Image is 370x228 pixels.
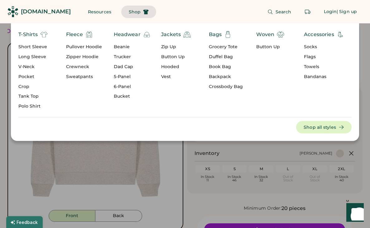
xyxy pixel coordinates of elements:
[40,31,48,38] img: t-shirt%20%282%29.svg
[161,44,191,50] div: Zip Up
[114,64,151,70] div: Dad Cap
[18,31,38,38] div: T-Shirts
[340,200,367,227] iframe: Front Chat
[66,44,102,50] div: Pullover Hoodie
[337,31,344,38] img: accessories-ab-01.svg
[209,84,243,90] div: Crossbody Bag
[114,93,151,100] div: Bucket
[66,64,102,70] div: Crewneck
[66,54,102,60] div: Zipper Hoodie
[209,74,243,80] div: Backpack
[129,10,141,14] span: Shop
[85,31,93,38] img: hoodie.svg
[304,44,344,50] div: Socks
[7,6,18,17] img: Rendered Logo - Screens
[256,31,274,38] div: Woven
[18,64,48,70] div: V-Neck
[18,54,48,60] div: Long Sleeve
[114,74,151,80] div: 5-Panel
[66,31,83,38] div: Fleece
[324,9,337,15] div: Login
[21,8,71,16] div: [DOMAIN_NAME]
[209,54,243,60] div: Duffel Bag
[18,44,48,50] div: Short Sleeve
[66,74,102,80] div: Sweatpants
[18,103,48,109] div: Polo Shirt
[114,84,151,90] div: 6-Panel
[80,6,119,18] button: Resources
[161,74,191,80] div: Vest
[304,64,344,70] div: Towels
[296,121,352,133] button: Shop all styles
[18,74,48,80] div: Pocket
[224,31,232,38] img: Totebag-01.svg
[337,9,357,15] div: | Sign up
[304,31,334,38] div: Accessories
[276,10,291,14] span: Search
[209,64,243,70] div: Book Bag
[114,44,151,50] div: Beanie
[209,44,243,50] div: Grocery Tote
[161,64,191,70] div: Hooded
[256,44,284,50] div: Button Up
[304,74,344,80] div: Bandanas
[121,6,156,18] button: Shop
[183,31,191,38] img: jacket%20%281%29.svg
[18,93,48,100] div: Tank Top
[209,31,222,38] div: Bags
[18,84,48,90] div: Crop
[114,31,141,38] div: Headwear
[277,31,284,38] img: shirt.svg
[301,6,314,18] button: Retrieve an order
[114,54,151,60] div: Trucker
[161,31,181,38] div: Jackets
[260,6,299,18] button: Search
[143,31,151,38] img: beanie.svg
[304,54,344,60] div: Flags
[161,54,191,60] div: Button Up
